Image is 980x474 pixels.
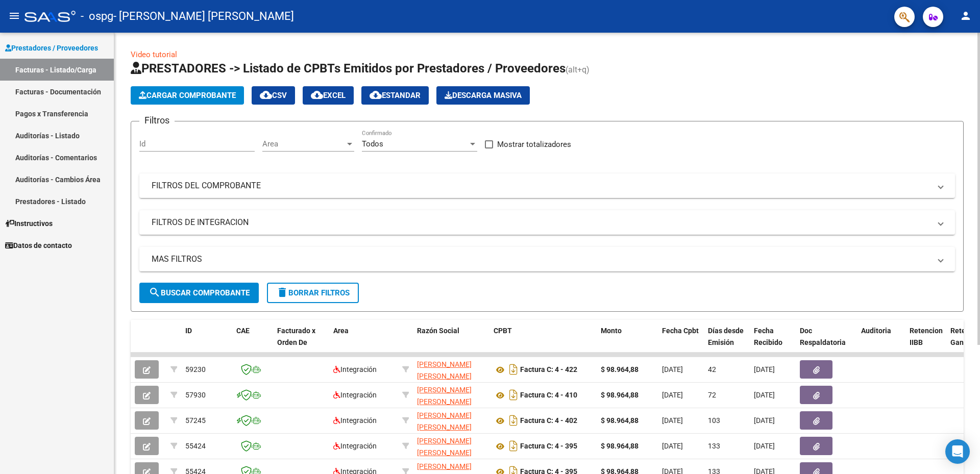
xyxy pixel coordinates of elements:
datatable-header-cell: Fecha Recibido [750,320,796,365]
strong: $ 98.964,88 [601,416,639,425]
span: Integración [333,442,377,450]
span: Estandar [370,91,421,100]
datatable-header-cell: CPBT [489,320,597,365]
datatable-header-cell: Area [329,320,398,365]
span: Prestadores / Proveedores [5,42,98,54]
span: Doc Respaldatoria [800,327,846,346]
mat-icon: cloud_download [311,89,323,101]
div: 27264201980 [417,435,485,457]
app-download-masive: Descarga masiva de comprobantes (adjuntos) [436,86,530,105]
strong: $ 98.964,88 [601,365,639,373]
span: Integración [333,416,377,425]
datatable-header-cell: Doc Respaldatoria [796,320,857,365]
span: - [PERSON_NAME] [PERSON_NAME] [113,5,294,28]
span: 55424 [185,442,206,450]
span: EXCEL [311,91,346,100]
span: 103 [708,416,720,425]
i: Descargar documento [507,412,520,429]
strong: $ 98.964,88 [601,442,639,450]
span: 42 [708,365,716,373]
mat-panel-title: FILTROS DEL COMPROBANTE [152,180,930,191]
span: CPBT [494,327,512,335]
mat-panel-title: FILTROS DE INTEGRACION [152,217,930,228]
span: [DATE] [754,416,775,425]
mat-panel-title: MAS FILTROS [152,254,930,265]
div: 27264201980 [417,410,485,431]
span: Auditoria [861,327,891,335]
strong: $ 98.964,88 [601,391,639,399]
span: 59230 [185,365,206,373]
span: [DATE] [754,442,775,450]
button: Estandar [361,86,429,105]
span: ID [185,327,192,335]
span: Integración [333,365,377,373]
span: PRESTADORES -> Listado de CPBTs Emitidos por Prestadores / Proveedores [131,61,566,76]
button: Descarga Masiva [436,86,530,105]
span: Instructivos [5,218,53,229]
button: Buscar Comprobante [139,283,259,303]
span: Area [262,139,345,148]
span: CSV [260,91,287,100]
span: - ospg [81,5,113,28]
strong: Factura C: 4 - 410 [520,391,577,400]
i: Descargar documento [507,361,520,378]
span: Fecha Recibido [754,327,782,346]
strong: Factura C: 4 - 422 [520,366,577,374]
span: 57930 [185,391,206,399]
button: CSV [252,86,295,105]
span: Buscar Comprobante [149,288,250,297]
datatable-header-cell: Razón Social [413,320,489,365]
mat-icon: delete [276,286,288,298]
button: Borrar Filtros [267,283,359,303]
span: [DATE] [662,365,683,373]
span: Días desde Emisión [708,327,744,346]
i: Descargar documento [507,438,520,454]
datatable-header-cell: ID [181,320,232,365]
mat-icon: cloud_download [260,89,272,101]
mat-icon: person [960,10,972,22]
span: [DATE] [662,442,683,450]
a: Video tutorial [131,50,177,59]
span: [PERSON_NAME] [PERSON_NAME] [417,437,472,457]
div: 27264201980 [417,359,485,380]
span: [PERSON_NAME] [PERSON_NAME] [417,411,472,431]
mat-icon: menu [8,10,20,22]
span: 133 [708,442,720,450]
mat-expansion-panel-header: FILTROS DE INTEGRACION [139,210,955,235]
span: 57245 [185,416,206,425]
span: Fecha Cpbt [662,327,699,335]
mat-icon: search [149,286,161,298]
span: [PERSON_NAME] [PERSON_NAME] [417,386,472,406]
datatable-header-cell: Fecha Cpbt [658,320,704,365]
span: Datos de contacto [5,240,72,251]
datatable-header-cell: Días desde Emisión [704,320,750,365]
span: [DATE] [662,416,683,425]
i: Descargar documento [507,387,520,403]
h3: Filtros [139,113,175,128]
button: EXCEL [303,86,354,105]
span: CAE [236,327,250,335]
span: (alt+q) [566,65,590,74]
span: Facturado x Orden De [277,327,315,346]
span: [DATE] [662,391,683,399]
datatable-header-cell: Retencion IIBB [905,320,946,365]
strong: Factura C: 4 - 395 [520,442,577,451]
strong: Factura C: 4 - 402 [520,417,577,425]
button: Cargar Comprobante [131,86,244,105]
mat-icon: cloud_download [370,89,382,101]
mat-expansion-panel-header: MAS FILTROS [139,247,955,271]
span: Integración [333,391,377,399]
div: 27264201980 [417,384,485,406]
span: [PERSON_NAME] [PERSON_NAME] [417,360,472,380]
span: Descarga Masiva [445,91,522,100]
span: Area [333,327,349,335]
span: Monto [601,327,622,335]
span: Mostrar totalizadores [497,138,571,151]
datatable-header-cell: Auditoria [857,320,905,365]
span: [DATE] [754,365,775,373]
span: Borrar Filtros [276,288,350,297]
datatable-header-cell: Facturado x Orden De [273,320,329,365]
span: Razón Social [417,327,459,335]
span: Retencion IIBB [910,327,943,346]
span: Todos [362,139,383,148]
